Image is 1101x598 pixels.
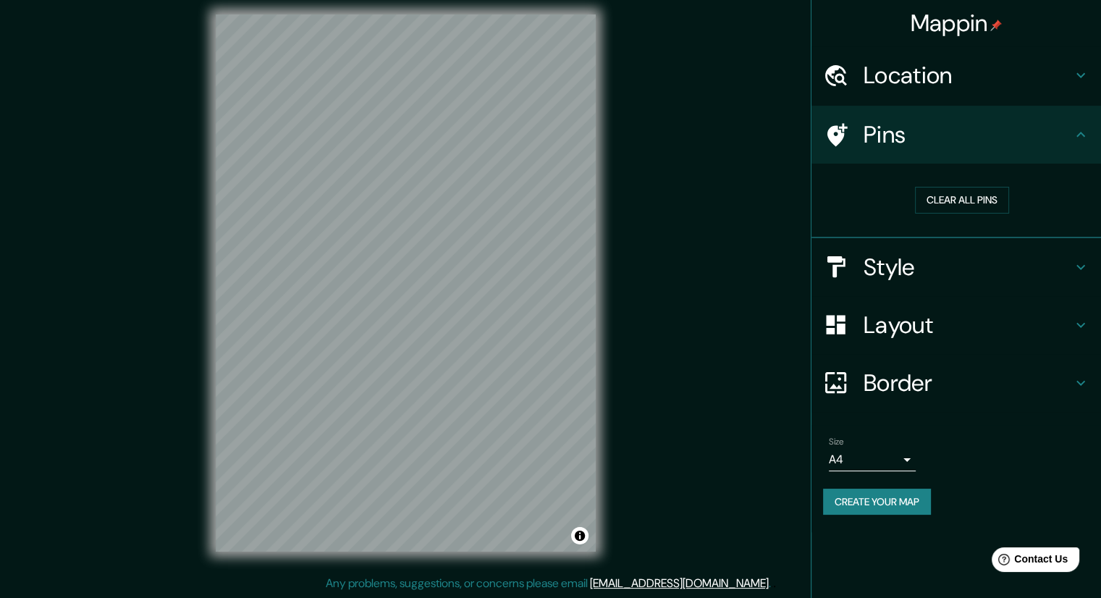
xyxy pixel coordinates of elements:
[864,253,1072,282] h4: Style
[811,354,1101,412] div: Border
[326,575,771,592] p: Any problems, suggestions, or concerns please email .
[571,527,589,544] button: Toggle attribution
[773,575,776,592] div: .
[811,46,1101,104] div: Location
[811,296,1101,354] div: Layout
[864,120,1072,149] h4: Pins
[823,489,931,515] button: Create your map
[972,542,1085,582] iframe: Help widget launcher
[811,238,1101,296] div: Style
[864,311,1072,340] h4: Layout
[990,20,1002,31] img: pin-icon.png
[590,576,769,591] a: [EMAIL_ADDRESS][DOMAIN_NAME]
[915,187,1009,214] button: Clear all pins
[911,9,1003,38] h4: Mappin
[811,106,1101,164] div: Pins
[829,448,916,471] div: A4
[771,575,773,592] div: .
[864,369,1072,397] h4: Border
[864,61,1072,90] h4: Location
[829,435,844,447] label: Size
[216,14,596,552] canvas: Map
